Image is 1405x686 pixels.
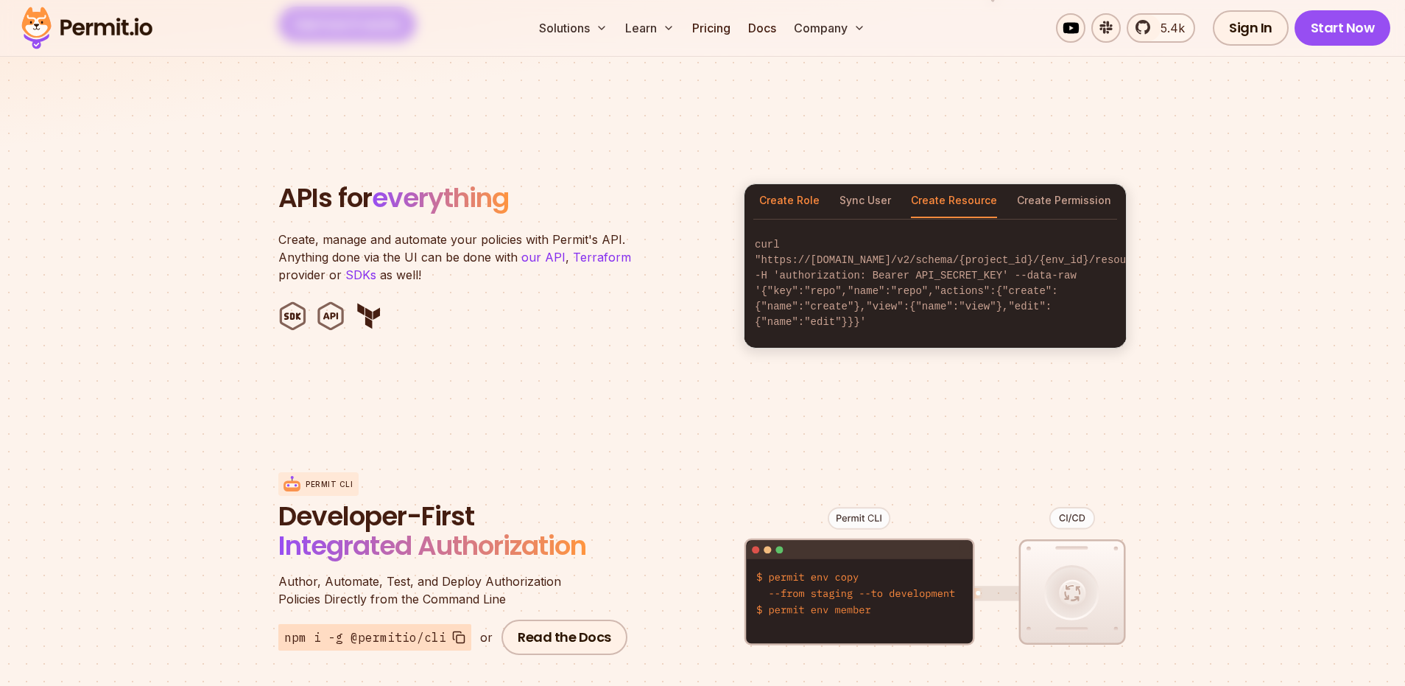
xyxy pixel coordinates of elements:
span: npm i -g @permitio/cli [284,629,446,646]
span: 5.4k [1152,19,1185,37]
a: Pricing [686,13,736,43]
a: Start Now [1295,10,1391,46]
a: SDKs [345,267,376,282]
h2: APIs for [278,183,726,213]
span: everything [372,179,509,217]
p: Policies Directly from the Command Line [278,573,632,608]
button: Sync User [839,184,891,218]
button: Solutions [533,13,613,43]
a: Docs [742,13,782,43]
button: Create Role [759,184,820,218]
button: Create Resource [911,184,997,218]
a: 5.4k [1127,13,1195,43]
a: Sign In [1213,10,1289,46]
a: Read the Docs [501,620,627,655]
button: Create Permission [1017,184,1111,218]
img: Permit logo [15,3,159,53]
button: Learn [619,13,680,43]
p: Create, manage and automate your policies with Permit's API. Anything done via the UI can be done... [278,231,647,284]
p: Permit CLI [306,479,353,490]
code: curl "https://[DOMAIN_NAME]/v2/schema/{project_id}/{env_id}/resources" -H 'authorization: Bearer ... [744,225,1126,342]
button: npm i -g @permitio/cli [278,624,471,651]
a: our API [521,250,566,265]
button: Company [788,13,871,43]
span: Developer-First [278,502,632,531]
span: Integrated Authorization [278,527,586,564]
span: Author, Automate, Test, and Deploy Authorization [278,573,632,590]
a: Terraform [573,250,631,265]
div: or [480,629,493,646]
